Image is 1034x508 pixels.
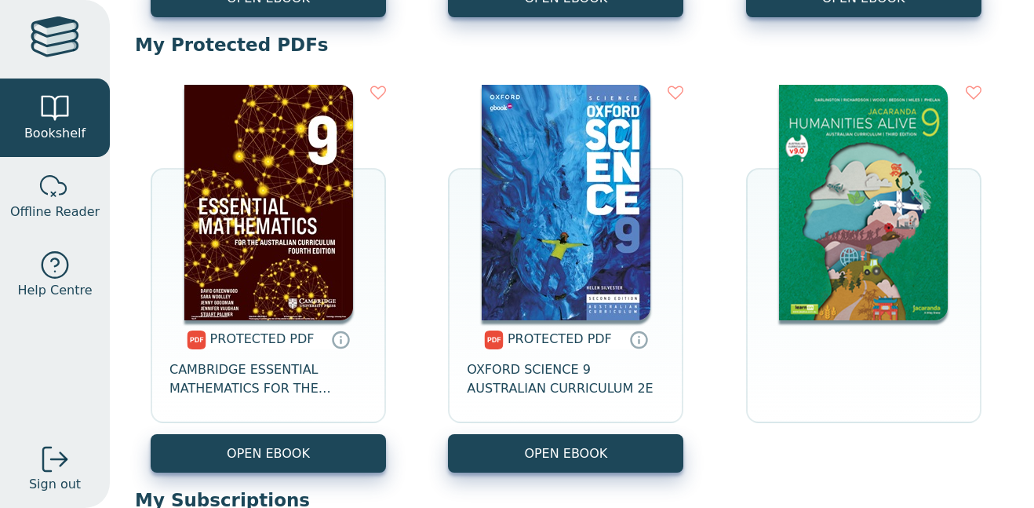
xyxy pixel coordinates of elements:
a: Protected PDFs cannot be printed, copied or shared. They can be accessed online through Education... [331,330,350,349]
span: PROTECTED PDF [210,331,315,346]
span: Offline Reader [10,203,100,221]
img: a91849da-b7f6-4993-ac4d-faf16533190f.jpg [482,85,650,320]
img: pdf.svg [187,331,206,349]
img: 9c4dd4a8-645f-4a19-9e77-d06ead58bdc0.jpg [184,85,353,320]
span: Bookshelf [24,124,86,143]
span: PROTECTED PDF [508,331,612,346]
span: Sign out [29,475,81,494]
img: 807b0259-659b-4762-9a96-46af6ae538e1.png [779,85,948,320]
a: OPEN EBOOK [151,434,386,473]
p: My Protected PDFs [135,33,1009,57]
span: OXFORD SCIENCE 9 AUSTRALIAN CURRICULUM 2E [467,360,664,398]
img: pdf.svg [484,331,504,349]
a: Protected PDFs cannot be printed, copied or shared. They can be accessed online through Education... [629,330,648,349]
span: CAMBRIDGE ESSENTIAL MATHEMATICS FOR THE AUSTRALIAN CURRICULUM YEAR 9 TEXTBOOK + EBOOK 4E [169,360,367,398]
span: Help Centre [17,281,92,300]
a: OPEN EBOOK [448,434,683,473]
